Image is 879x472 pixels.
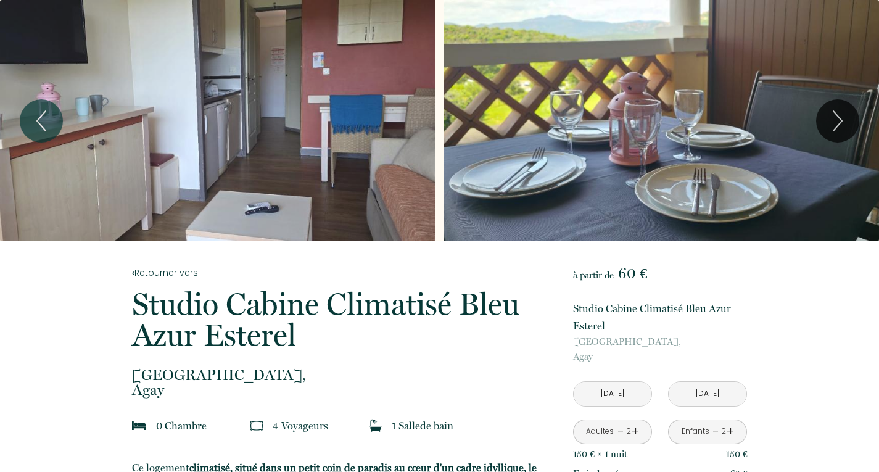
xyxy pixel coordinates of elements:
[617,422,624,441] a: -
[727,422,734,441] a: +
[132,266,537,279] a: Retourner vers
[682,426,709,437] div: Enfants
[132,289,537,350] p: Studio Cabine Climatisé Bleu Azur Esterel
[573,334,747,364] p: Agay
[250,420,263,432] img: guests
[586,426,614,437] div: Adultes
[726,447,748,462] p: 150 €
[132,368,537,397] p: Agay
[156,417,207,434] p: 0 Chambre
[573,300,747,334] p: Studio Cabine Climatisé Bleu Azur Esterel
[273,417,328,434] p: 4 Voyageur
[392,417,453,434] p: 1 Salle de bain
[816,99,859,143] button: Next
[20,99,63,143] button: Previous
[669,382,746,406] input: Départ
[324,420,328,432] span: s
[720,426,727,437] div: 2
[573,334,747,349] span: [GEOGRAPHIC_DATA],
[712,422,719,441] a: -
[573,270,614,281] span: à partir de
[573,447,627,462] p: 150 € × 1 nuit
[618,265,647,282] span: 60 €
[132,368,537,383] span: [GEOGRAPHIC_DATA],
[574,382,651,406] input: Arrivée
[625,426,632,437] div: 2
[632,422,639,441] a: +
